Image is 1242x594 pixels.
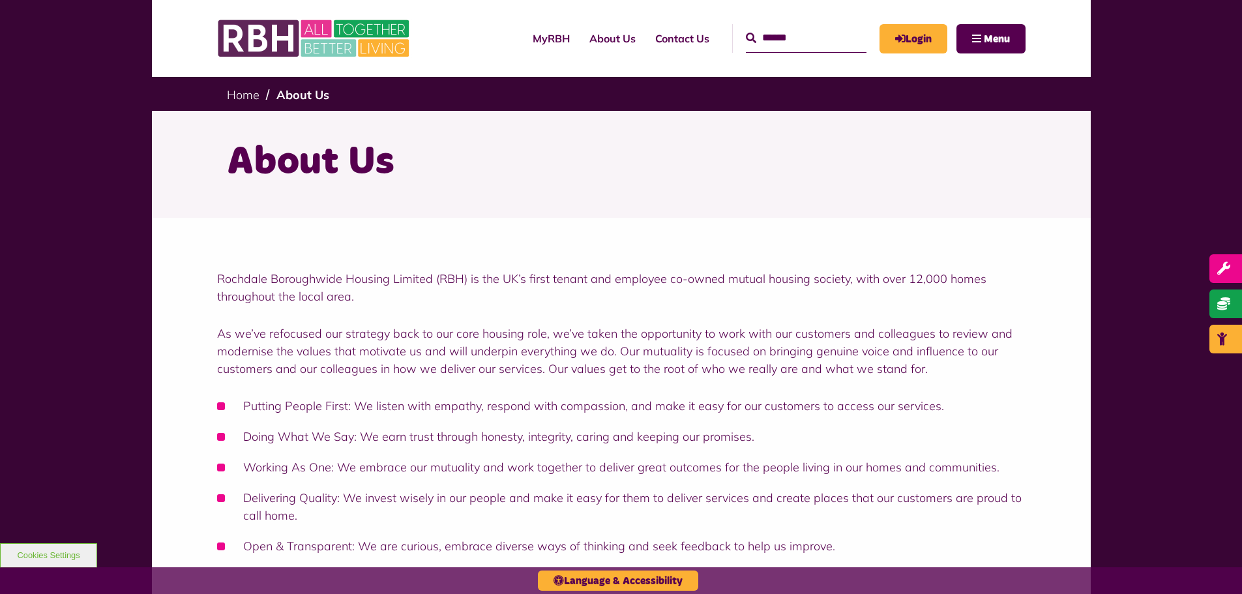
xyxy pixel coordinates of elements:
[276,87,329,102] a: About Us
[1183,535,1242,594] iframe: Netcall Web Assistant for live chat
[645,21,719,56] a: Contact Us
[227,137,1016,188] h1: About Us
[217,458,1026,476] li: Working As One: We embrace our mutuality and work together to deliver great outcomes for the peop...
[217,428,1026,445] li: Doing What We Say: We earn trust through honesty, integrity, caring and keeping our promises.
[217,270,1026,305] p: Rochdale Boroughwide Housing Limited (RBH) is the UK’s first tenant and employee co-owned mutual ...
[217,537,1026,555] li: Open & Transparent: We are curious, embrace diverse ways of thinking and seek feedback to help us...
[217,13,413,64] img: RBH
[984,34,1010,44] span: Menu
[227,87,259,102] a: Home
[217,489,1026,524] li: Delivering Quality: We invest wisely in our people and make it easy for them to deliver services ...
[580,21,645,56] a: About Us
[523,21,580,56] a: MyRBH
[217,397,1026,415] li: Putting People First: We listen with empathy, respond with compassion, and make it easy for our c...
[217,325,1026,378] p: As we’ve refocused our strategy back to our core housing role, we’ve taken the opportunity to wor...
[538,571,698,591] button: Language & Accessibility
[956,24,1026,53] button: Navigation
[880,24,947,53] a: MyRBH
